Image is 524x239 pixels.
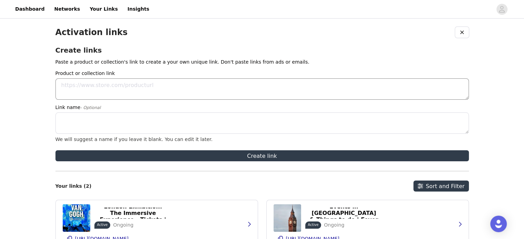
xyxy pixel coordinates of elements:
p: Ongoing [113,221,133,229]
span: - Optional [80,105,101,110]
p: Active [308,222,319,227]
div: Open Intercom Messenger [490,216,507,232]
p: Ongoing [324,221,344,229]
img: Events in London & Things to do | Fever [274,204,301,232]
button: [PERSON_NAME] London Exhibition: The Immersive Experience - Tickets | Fever [94,208,172,219]
div: avatar [499,4,505,15]
p: Events in [GEOGRAPHIC_DATA] & Things to do | Fever [309,203,379,223]
label: Link name [55,104,465,111]
h2: Your links (2) [55,183,92,189]
p: Paste a product or collection's link to create a your own unique link. Don't paste links from ads... [55,58,469,66]
p: Active [97,222,108,227]
a: Your Links [85,1,122,17]
p: [PERSON_NAME] London Exhibition: The Immersive Experience - Tickets | Fever [99,197,168,229]
h1: Activation links [55,28,128,37]
a: Networks [50,1,84,17]
a: Dashboard [11,1,49,17]
button: Create link [55,150,469,161]
div: We will suggest a name if you leave it blank. You can edit it later. [55,137,469,142]
button: Sort and Filter [413,181,469,192]
h2: Create links [55,46,469,54]
button: Events in [GEOGRAPHIC_DATA] & Things to do | Fever [305,208,383,219]
img: Van Gogh London Exhibition: The Immersive Experience - Tickets | Fever [63,204,90,232]
a: Insights [123,1,153,17]
label: Product or collection link [55,70,465,77]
